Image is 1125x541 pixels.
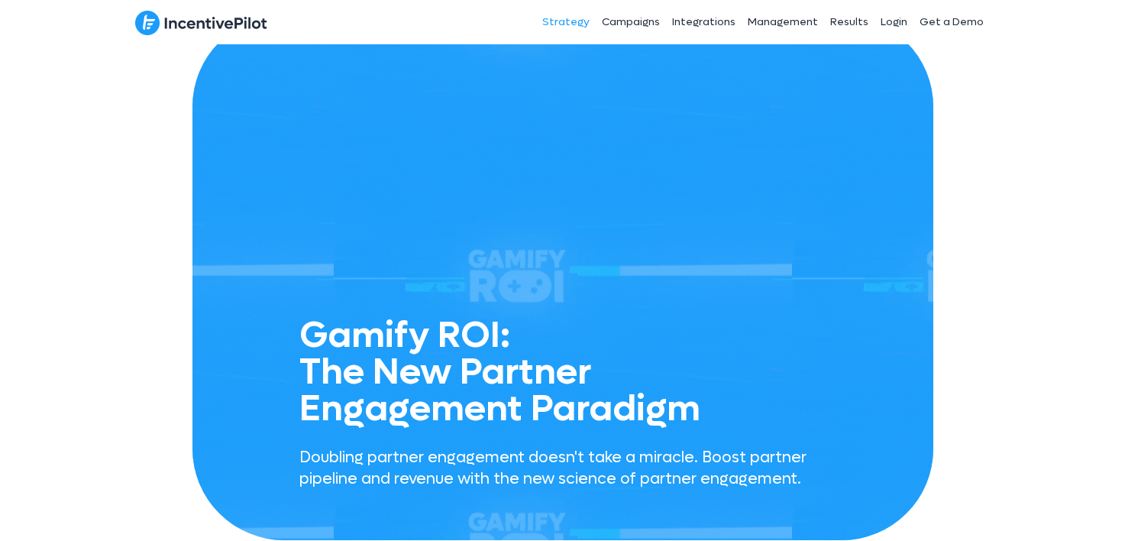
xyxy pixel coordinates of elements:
[666,3,742,41] a: Integrations
[135,10,267,36] img: IncentivePilot
[742,3,824,41] a: Management
[874,3,913,41] a: Login
[299,447,826,490] p: Doubling partner engagement doesn't take a miracle. Boost partner pipeline and revenue with the n...
[596,3,666,41] a: Campaigns
[432,3,991,41] nav: Header Menu
[913,3,990,41] a: Get a Demo
[824,3,874,41] a: Results
[536,3,596,41] a: Strategy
